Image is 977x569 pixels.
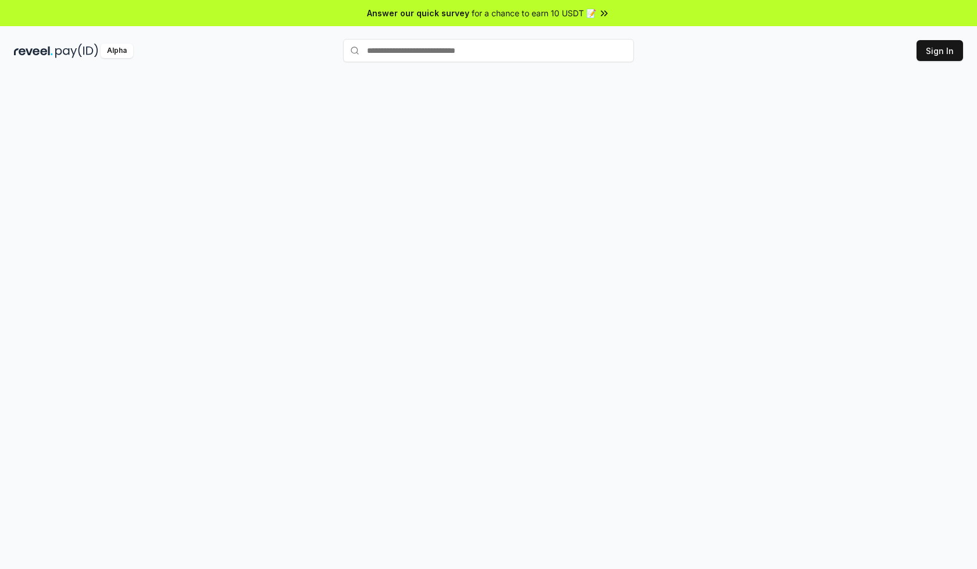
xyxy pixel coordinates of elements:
[367,7,469,19] span: Answer our quick survey
[55,44,98,58] img: pay_id
[472,7,596,19] span: for a chance to earn 10 USDT 📝
[14,44,53,58] img: reveel_dark
[917,40,963,61] button: Sign In
[101,44,133,58] div: Alpha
